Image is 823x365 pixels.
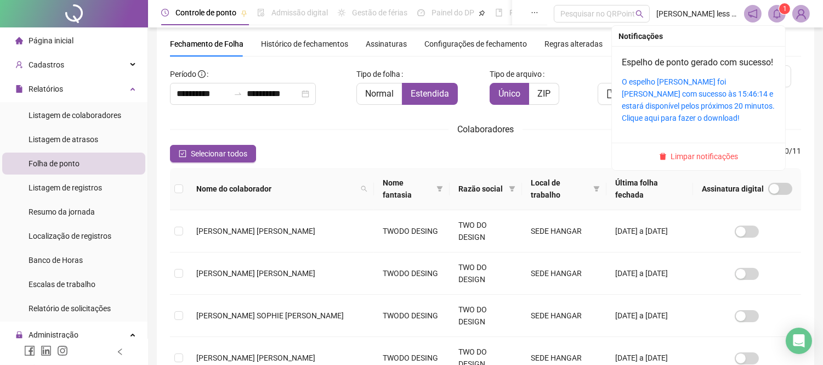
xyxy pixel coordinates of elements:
span: notification [748,9,758,19]
td: TWO DO DESIGN [450,252,522,295]
button: [PERSON_NAME] [598,83,694,105]
span: Tipo de arquivo [490,68,542,80]
a: O espelho [PERSON_NAME] foi [PERSON_NAME] com sucesso às 15:46:14 e estará disponível pelos próxi... [622,77,775,122]
span: Nome do colaborador [196,183,356,195]
span: Listagem de registros [29,183,102,192]
span: Escalas de trabalho [29,280,95,289]
span: filter [436,186,443,192]
td: TWODO DESING [374,210,450,252]
td: [DATE] a [DATE] [606,295,693,337]
span: Administração [29,330,78,339]
span: pushpin [479,10,485,16]
span: Cadastros [29,60,64,69]
span: Banco de Horas [29,256,83,265]
td: TWO DO DESIGN [450,210,522,252]
span: left [116,348,124,356]
span: Listagem de colaboradores [29,111,121,120]
span: Nome fantasia [383,177,432,201]
span: filter [434,175,445,203]
span: lock [15,331,23,339]
span: filter [509,186,515,192]
span: home [15,37,23,44]
span: Colaboradores [457,124,514,134]
span: user-add [15,61,23,69]
span: Listagem de atrasos [29,135,98,144]
span: Painel do DP [432,8,474,17]
span: 1 [783,5,787,13]
span: Limpar notificações [671,150,739,162]
span: search [361,186,367,192]
span: Admissão digital [271,8,328,17]
span: swap-right [234,89,242,98]
span: Estendida [411,88,449,99]
span: [PERSON_NAME] [PERSON_NAME] [196,269,315,278]
span: Fechamento de Folha [170,40,243,48]
span: Histórico de fechamentos [261,40,348,48]
span: filter [507,181,518,197]
span: [PERSON_NAME] SOPHIE [PERSON_NAME] [196,311,344,320]
span: Controle de ponto [175,8,236,17]
span: file-done [257,9,265,16]
span: Página inicial [29,36,73,45]
img: 23070 [793,5,809,22]
div: Notificações [618,30,779,42]
button: Selecionar todos [170,145,256,162]
span: [PERSON_NAME] [PERSON_NAME] [196,227,315,235]
span: info-circle [198,70,206,78]
span: Selecionar todos [191,148,247,160]
span: [PERSON_NAME] [PERSON_NAME] [196,353,315,362]
span: delete [659,153,667,160]
td: SEDE HANGAR [522,252,606,295]
span: instagram [57,345,68,356]
span: check-square [179,150,186,158]
span: filter [593,186,600,192]
span: facebook [24,345,35,356]
td: TWODO DESING [374,252,450,295]
span: book [495,9,503,16]
span: filter [591,175,602,203]
span: file [606,89,615,98]
span: Assinaturas [366,40,407,48]
span: Assinatura digital [702,183,764,195]
a: Espelho de ponto gerado com sucesso! [622,57,773,68]
span: Localização de registros [29,232,111,240]
span: ellipsis [531,9,538,16]
span: Relatórios [29,85,63,93]
sup: 1 [779,3,790,14]
td: [DATE] a [DATE] [606,210,693,252]
td: SEDE HANGAR [522,210,606,252]
span: Regras alteradas [544,40,603,48]
span: pushpin [241,10,247,16]
span: [PERSON_NAME] less - TWO DO DESIGN [656,8,737,20]
span: Normal [365,88,394,99]
td: TWO DO DESIGN [450,295,522,337]
span: Folha de ponto [29,159,80,168]
span: Tipo de folha [356,68,400,80]
span: Local de trabalho [531,177,589,201]
span: Folha de pagamento [509,8,580,17]
span: bell [772,9,782,19]
span: Resumo da jornada [29,207,95,216]
button: Limpar notificações [655,150,743,163]
span: ZIP [537,88,550,99]
span: search [635,10,644,18]
div: Open Intercom Messenger [786,328,812,354]
td: SEDE HANGAR [522,295,606,337]
span: to [234,89,242,98]
span: Único [498,88,520,99]
span: Gestão de férias [352,8,407,17]
span: linkedin [41,345,52,356]
span: file [15,85,23,93]
span: Razão social [458,183,504,195]
span: sun [338,9,345,16]
td: TWODO DESING [374,295,450,337]
span: dashboard [417,9,425,16]
span: clock-circle [161,9,169,16]
td: [DATE] a [DATE] [606,252,693,295]
th: Última folha fechada [606,168,693,210]
span: Configurações de fechamento [424,40,527,48]
span: Período [170,70,196,78]
span: Relatório de solicitações [29,304,111,313]
span: search [359,181,370,197]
